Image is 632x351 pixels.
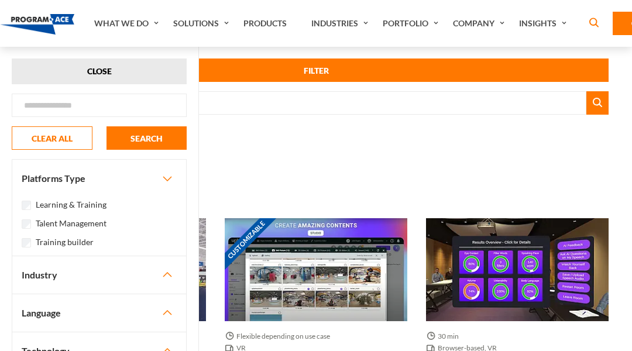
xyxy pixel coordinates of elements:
[22,219,31,229] input: Talent Management
[12,256,186,294] button: Industry
[22,201,31,210] input: Learning & Training
[12,294,186,332] button: Language
[22,238,31,247] input: Training builder
[225,331,335,342] span: Flexible depending on use case
[23,58,609,82] button: FILTER
[12,126,92,150] button: CLEAR ALL
[36,217,107,230] label: Talent Management
[12,58,187,84] button: CLOSE
[23,138,609,153] nav: breadcrumb
[36,198,107,211] label: Learning & Training
[12,160,186,197] button: Platforms Type
[426,331,463,342] span: 30 min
